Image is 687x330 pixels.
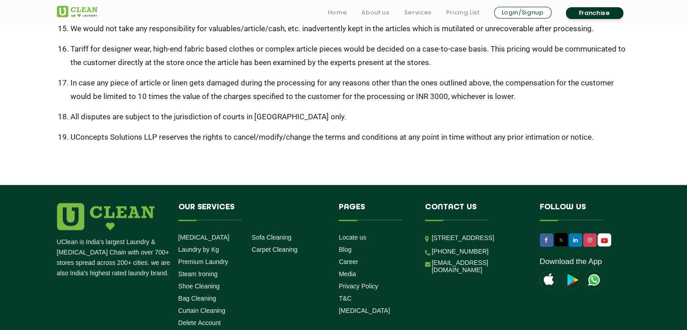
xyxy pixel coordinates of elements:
h4: Pages [339,203,411,220]
a: [PHONE_NUMBER] [432,248,489,255]
img: UClean Laundry and Dry Cleaning [585,271,603,289]
p: UClean is India's largest Laundry & [MEDICAL_DATA] Chain with over 700+ stores spread across 200+... [57,237,172,278]
a: Sofa Cleaning [252,234,291,241]
a: Carpet Cleaning [252,246,297,253]
h4: Our Services [178,203,326,220]
a: Pricing List [446,7,480,18]
img: logo.png [57,203,154,230]
a: Blog [339,246,351,253]
a: Shoe Cleaning [178,283,220,290]
a: Login/Signup [494,7,551,19]
a: Career [339,258,358,265]
a: Media [339,270,356,278]
h4: Contact us [425,203,526,220]
a: Curtain Cleaning [178,307,225,314]
a: Download the App [540,257,602,266]
li: We would not take any responsibility for valuables/article/cash, etc. inadvertently kept in the a... [70,22,631,35]
a: T&C [339,295,351,302]
a: Locate us [339,234,366,241]
a: Privacy Policy [339,283,378,290]
a: About us [361,7,389,18]
li: Tariff for designer wear, high-end fabric based clothes or complex article pieces would be decide... [70,42,631,69]
a: Delete Account [178,319,221,326]
a: [EMAIL_ADDRESS][DOMAIN_NAME] [432,259,526,273]
p: [STREET_ADDRESS] [432,233,526,243]
a: Steam Ironing [178,270,218,278]
li: All disputes are subject to the jurisdiction of courts in [GEOGRAPHIC_DATA] only. [70,110,631,123]
a: Services [404,7,431,18]
li: UConcepts Solutions LLP reserves the rights to cancel/modify/change the terms and conditions at a... [70,130,631,144]
a: [MEDICAL_DATA] [178,234,229,241]
a: Laundry by Kg [178,246,219,253]
a: Bag Cleaning [178,295,216,302]
a: Franchise [566,7,623,19]
h4: Follow us [540,203,619,220]
a: Premium Laundry [178,258,229,265]
img: UClean Laundry and Dry Cleaning [57,6,98,17]
img: playstoreicon.png [562,271,580,289]
a: [MEDICAL_DATA] [339,307,390,314]
a: Home [328,7,347,18]
img: UClean Laundry and Dry Cleaning [598,236,610,245]
li: In case any piece of article or linen gets damaged during the processing for any reasons other th... [70,76,631,103]
img: apple-icon.png [540,271,558,289]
